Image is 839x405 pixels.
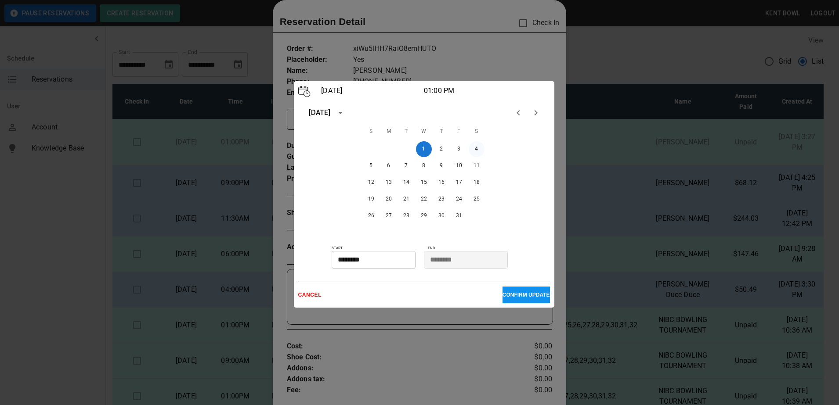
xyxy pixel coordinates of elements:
button: 20 [381,191,397,207]
button: 8 [416,158,432,174]
button: 6 [381,158,397,174]
button: 24 [451,191,467,207]
button: 29 [416,208,432,224]
button: 5 [363,158,379,174]
p: [DATE] [319,86,424,96]
p: CONFIRM UPDATE [503,292,550,298]
button: 2 [434,141,449,157]
button: 4 [469,141,485,157]
button: 23 [434,191,449,207]
button: 12 [363,175,379,190]
button: 9 [434,158,449,174]
button: 22 [416,191,432,207]
button: 14 [398,175,414,190]
p: END [428,246,550,251]
button: 18 [469,175,485,190]
button: 19 [363,191,379,207]
button: 21 [398,191,414,207]
button: 13 [381,175,397,190]
button: calendar view is open, switch to year view [333,105,348,120]
button: 16 [434,175,449,190]
button: 7 [398,158,414,174]
button: 3 [451,141,467,157]
span: Thursday [434,123,449,140]
button: Next month [527,104,545,122]
button: Previous month [510,104,527,122]
span: Sunday [363,123,379,140]
span: Tuesday [398,123,414,140]
p: 01:00 PM [424,86,529,96]
span: Saturday [469,123,485,140]
button: 15 [416,175,432,190]
span: Friday [451,123,467,140]
p: START [332,246,424,251]
button: 11 [469,158,485,174]
button: 1 [416,141,432,157]
button: 28 [398,208,414,224]
span: Monday [381,123,397,140]
span: Wednesday [416,123,432,140]
button: 25 [469,191,485,207]
button: 17 [451,175,467,190]
button: 26 [363,208,379,224]
div: [DATE] [309,108,331,118]
button: 10 [451,158,467,174]
img: Vector [298,86,311,97]
button: 30 [434,208,449,224]
p: CANCEL [298,292,503,298]
button: CONFIRM UPDATE [503,287,550,303]
button: 31 [451,208,467,224]
input: Choose time, selected time is 1:00 PM [332,251,409,269]
input: Choose time, selected time is 3:00 PM [424,251,502,269]
button: 27 [381,208,397,224]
